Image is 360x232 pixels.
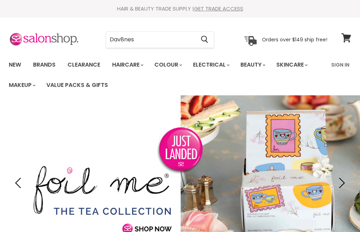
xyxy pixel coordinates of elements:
[327,57,354,72] a: Sign In
[262,36,327,42] p: Orders over $149 ship free!
[235,57,270,72] a: Beauty
[4,55,327,95] ul: Main menu
[4,57,26,72] a: New
[4,78,40,93] a: Makeup
[149,57,186,72] a: Colour
[62,57,105,72] a: Clearance
[188,57,234,72] a: Electrical
[28,57,61,72] a: Brands
[106,31,214,48] form: Product
[107,57,148,72] a: Haircare
[106,32,195,48] input: Search
[41,78,113,93] a: Value Packs & Gifts
[334,176,348,190] button: Next
[195,32,214,48] button: Search
[194,5,243,12] a: GET TRADE ACCESS
[12,176,26,190] button: Previous
[271,57,312,72] a: Skincare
